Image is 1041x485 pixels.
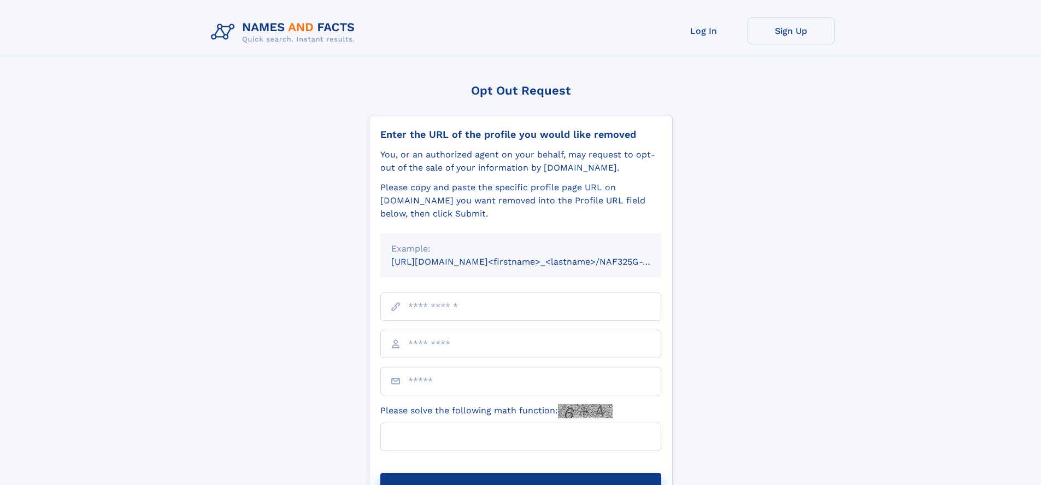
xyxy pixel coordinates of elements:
[391,242,650,255] div: Example:
[660,17,748,44] a: Log In
[207,17,364,47] img: Logo Names and Facts
[380,128,661,141] div: Enter the URL of the profile you would like removed
[380,404,613,418] label: Please solve the following math function:
[391,256,682,267] small: [URL][DOMAIN_NAME]<firstname>_<lastname>/NAF325G-xxxxxxxx
[748,17,835,44] a: Sign Up
[380,181,661,220] div: Please copy and paste the specific profile page URL on [DOMAIN_NAME] you want removed into the Pr...
[369,84,673,97] div: Opt Out Request
[380,148,661,174] div: You, or an authorized agent on your behalf, may request to opt-out of the sale of your informatio...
